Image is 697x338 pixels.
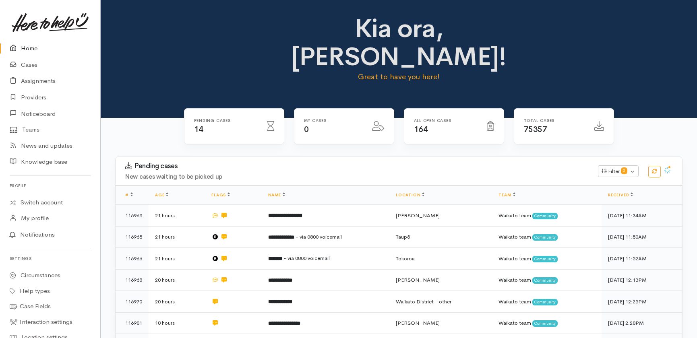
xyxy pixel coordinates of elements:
p: Great to have you here! [259,71,538,82]
span: 14 [194,124,203,134]
td: 116981 [116,312,149,334]
td: 21 hours [149,205,205,227]
span: 75357 [524,124,547,134]
td: [DATE] 2:28PM [602,312,682,334]
span: [PERSON_NAME] [396,319,440,326]
h6: Settings [10,253,91,264]
span: Community [532,299,558,305]
td: 116963 [116,205,149,227]
td: 20 hours [149,269,205,291]
h6: Total cases [524,118,585,123]
span: Community [532,256,558,262]
td: 20 hours [149,291,205,313]
td: Waikato team [492,248,602,270]
h6: Pending cases [194,118,257,123]
span: Waikato District - other [396,298,451,305]
span: Taupō [396,233,410,240]
td: [DATE] 11:50AM [602,226,682,248]
h3: Pending cases [125,162,588,170]
td: 18 hours [149,312,205,334]
td: Waikato team [492,269,602,291]
td: [DATE] 12:13PM [602,269,682,291]
span: Community [532,320,558,327]
td: 116968 [116,269,149,291]
a: # [125,192,133,198]
a: Flags [211,192,230,198]
span: 164 [414,124,428,134]
span: [PERSON_NAME] [396,212,440,219]
span: [PERSON_NAME] [396,276,440,283]
a: Received [608,192,633,198]
td: 116970 [116,291,149,313]
td: 116965 [116,226,149,248]
h1: Kia ora, [PERSON_NAME]! [259,14,538,71]
span: Community [532,234,558,241]
span: Tokoroa [396,255,415,262]
td: [DATE] 12:23PM [602,291,682,313]
td: 21 hours [149,226,205,248]
a: Name [268,192,285,198]
td: Waikato team [492,226,602,248]
td: [DATE] 11:52AM [602,248,682,270]
h6: My cases [304,118,362,123]
span: - via 0800 voicemail [296,233,342,240]
h6: Profile [10,180,91,191]
td: Waikato team [492,205,602,227]
a: Team [498,192,515,198]
span: Community [532,277,558,284]
span: - via 0800 voicemail [283,255,330,262]
h6: All Open cases [414,118,477,123]
td: [DATE] 11:34AM [602,205,682,227]
h4: New cases waiting to be picked up [125,173,588,180]
a: Age [155,192,168,198]
td: 116966 [116,248,149,270]
button: Filter0 [598,165,639,177]
a: Location [396,192,424,198]
td: 21 hours [149,248,205,270]
span: 0 [304,124,309,134]
span: Community [532,213,558,219]
span: 0 [621,167,627,174]
td: Waikato team [492,312,602,334]
td: Waikato team [492,291,602,313]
